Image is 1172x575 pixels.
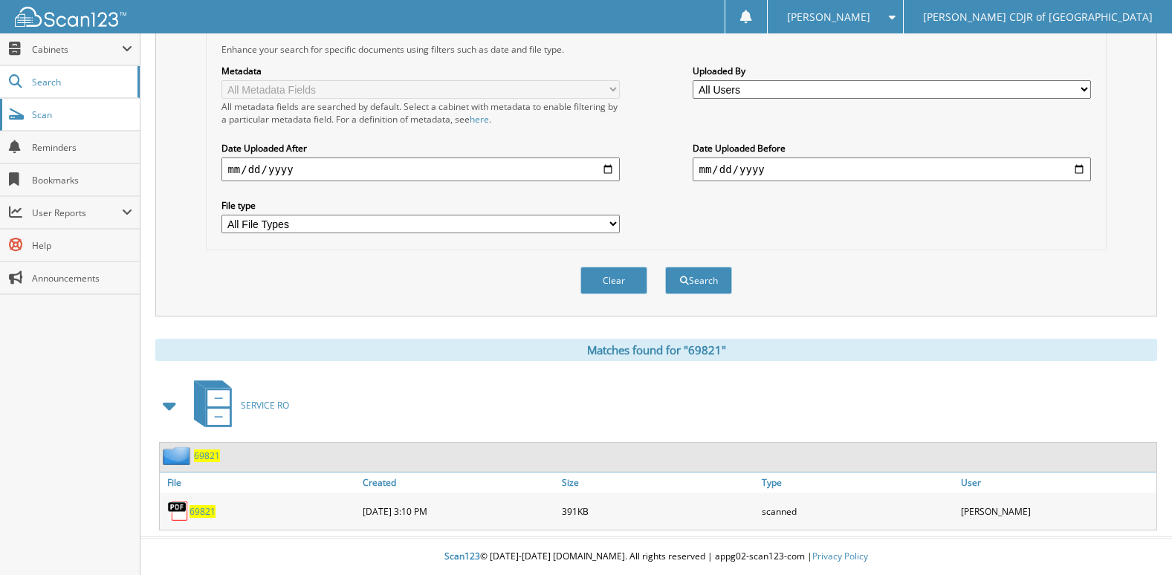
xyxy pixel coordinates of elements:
[758,472,957,493] a: Type
[32,108,132,121] span: Scan
[140,539,1172,575] div: © [DATE]-[DATE] [DOMAIN_NAME]. All rights reserved | appg02-scan123-com |
[758,496,957,526] div: scanned
[957,496,1156,526] div: [PERSON_NAME]
[221,157,619,181] input: start
[160,472,359,493] a: File
[32,43,122,56] span: Cabinets
[15,7,126,27] img: scan123-logo-white.svg
[923,13,1153,22] span: [PERSON_NAME] CDJR of [GEOGRAPHIC_DATA]
[957,472,1156,493] a: User
[221,65,619,77] label: Metadata
[190,505,216,518] a: 69821
[32,141,132,154] span: Reminders
[221,142,619,155] label: Date Uploaded After
[155,339,1157,361] div: Matches found for "69821"
[693,157,1090,181] input: end
[359,496,558,526] div: [DATE] 3:10 PM
[214,43,1098,56] div: Enhance your search for specific documents using filters such as date and file type.
[32,76,130,88] span: Search
[32,272,132,285] span: Announcements
[167,500,190,522] img: PDF.png
[163,446,194,465] img: folder2.png
[32,174,132,186] span: Bookmarks
[693,65,1090,77] label: Uploaded By
[194,449,220,462] a: 69821
[444,550,480,562] span: Scan123
[787,13,870,22] span: [PERSON_NAME]
[221,100,619,126] div: All metadata fields are searched by default. Select a cabinet with metadata to enable filtering b...
[185,376,289,435] a: SERVICE RO
[241,399,289,412] span: SERVICE RO
[693,142,1090,155] label: Date Uploaded Before
[665,267,732,294] button: Search
[558,472,757,493] a: Size
[32,207,122,219] span: User Reports
[470,113,489,126] a: here
[32,239,132,252] span: Help
[221,199,619,212] label: File type
[580,267,647,294] button: Clear
[812,550,868,562] a: Privacy Policy
[1098,504,1172,575] iframe: Chat Widget
[558,496,757,526] div: 391KB
[359,472,558,493] a: Created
